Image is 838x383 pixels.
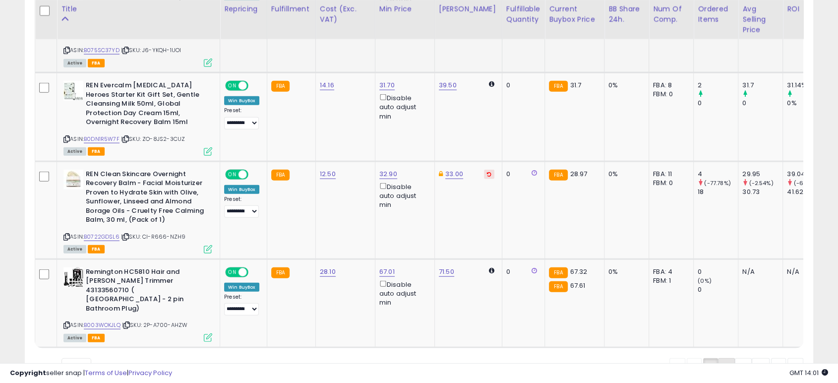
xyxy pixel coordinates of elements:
small: (-6.2%) [793,179,815,187]
div: N/A [742,267,775,276]
div: Avg Selling Price [742,4,778,35]
a: 39.50 [439,80,457,90]
img: 31S+BHg3qhL._SL40_.jpg [63,170,83,190]
div: FBA: 8 [653,81,686,90]
span: FBA [88,147,105,156]
a: 67.01 [379,267,395,277]
div: FBM: 1 [653,276,686,285]
b: REN Evercalm [MEDICAL_DATA] Heroes Starter Kit Gift Set, Gentle Cleansing Milk 50ml, Global Prote... [86,81,206,129]
a: 31.70 [379,80,395,90]
div: 0% [787,99,827,108]
div: Disable auto adjust min [379,279,427,308]
img: 51PwyHIyCdL._SL40_.jpg [63,267,83,287]
span: All listings currently available for purchase on Amazon [63,245,86,254]
div: seller snap | | [10,369,172,378]
div: Cost (Exc. VAT) [320,4,371,25]
div: Current Buybox Price [549,4,600,25]
div: 39.04% [787,170,827,179]
div: Ordered Items [698,4,734,25]
div: 4 [698,170,738,179]
span: FBA [88,59,105,67]
div: 0 [698,267,738,276]
div: 0 [698,99,738,108]
div: Repricing [224,4,263,14]
div: Win BuyBox [224,185,259,194]
div: Min Price [379,4,430,14]
div: 0% [608,81,641,90]
div: Preset: [224,107,259,129]
div: Win BuyBox [224,96,259,105]
span: ON [226,82,239,90]
span: FBA [88,245,105,254]
div: ASIN: [63,170,212,253]
div: Fulfillable Quantity [506,4,540,25]
span: 31.7 [570,80,582,90]
span: All listings currently available for purchase on Amazon [63,334,86,342]
small: (-77.78%) [704,179,730,187]
div: 0 [742,99,782,108]
span: 2025-09-14 14:01 GMT [789,368,828,378]
div: 31.14% [787,81,827,90]
div: 18 [698,188,738,196]
span: OFF [247,268,263,276]
span: | SKU: 2P-A700-AHZW [122,321,187,329]
small: FBA [549,81,567,92]
div: ASIN: [63,81,212,154]
span: All listings currently available for purchase on Amazon [63,59,86,67]
a: B0722GDSL6 [84,233,120,241]
span: | SKU: J6-YKQH-1UOI [121,46,181,54]
div: 0 [506,170,537,179]
small: (0%) [698,277,712,285]
span: OFF [247,170,263,179]
div: Title [61,4,216,14]
div: Win BuyBox [224,283,259,292]
a: 28.10 [320,267,336,277]
span: ON [226,268,239,276]
div: Fulfillment [271,4,311,14]
a: 4 [752,358,770,375]
span: | SKU: ZO-8JS2-3CUZ [121,135,185,143]
div: 31.7 [742,81,782,90]
div: ROI [787,4,823,14]
span: 28.97 [570,169,588,179]
a: 14.16 [320,80,334,90]
a: B075SC37YD [84,46,120,55]
div: 2 [698,81,738,90]
div: Disable auto adjust min [379,181,427,210]
span: Show: entries [42,362,114,371]
span: ON [226,170,239,179]
span: | SKU: CI-R666-NZH9 [121,233,185,241]
small: FBA [549,281,567,292]
small: (-2.54%) [749,179,773,187]
div: FBM: 0 [653,90,686,99]
div: Disable auto adjust min [379,92,427,121]
a: 1 [703,358,718,375]
div: BB Share 24h. [608,4,645,25]
span: 67.32 [570,267,588,276]
img: 41PQjQnLbOL._SL40_.jpg [63,81,83,101]
a: 71.50 [439,267,454,277]
span: OFF [247,82,263,90]
div: 0 [506,81,537,90]
div: 0% [608,170,641,179]
span: » [794,362,797,372]
div: Preset: [224,196,259,218]
a: Terms of Use [85,368,127,378]
div: 0% [608,267,641,276]
a: 12.50 [320,169,336,179]
span: › [778,362,779,372]
div: FBM: 0 [653,179,686,188]
div: 30.73 [742,188,782,196]
small: FBA [271,170,290,181]
small: FBA [271,81,290,92]
div: 0 [506,267,537,276]
a: Privacy Policy [128,368,172,378]
div: N/A [787,267,820,276]
span: 67.61 [570,281,586,290]
div: FBA: 4 [653,267,686,276]
div: 0 [698,285,738,294]
b: Remington HC5810 Hair and [PERSON_NAME] Trimmer 43133560710 ( [GEOGRAPHIC_DATA] - 2 pin Bathroom ... [86,267,206,316]
b: REN Clean Skincare Overnight Recovery Balm - Facial Moisturizer Proven to Hydrate Skin with Olive... [86,170,206,227]
a: B0DN1R5W7F [84,135,120,143]
a: B003WOKJLQ [84,321,120,329]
